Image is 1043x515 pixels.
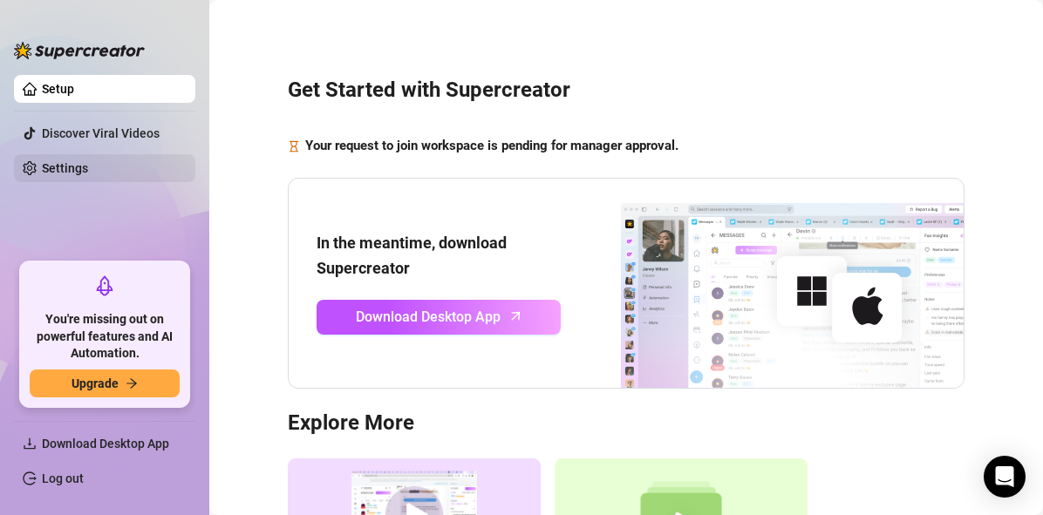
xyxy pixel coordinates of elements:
[30,369,180,397] button: Upgradearrow-right
[23,437,37,451] span: download
[288,410,965,437] h3: Explore More
[126,377,138,390] span: arrow-right
[506,306,526,326] span: arrow-up
[305,138,678,153] strong: Your request to join workspace is pending for manager approval.
[14,42,145,59] img: logo-BBDzfeDw.svg
[72,376,119,390] span: Upgrade
[561,179,964,388] img: download app
[42,471,84,485] a: Log out
[94,275,115,296] span: rocket
[30,311,180,363] span: You're missing out on powerful features and AI Automation.
[984,456,1026,498] div: Open Intercom Messenger
[42,82,74,96] a: Setup
[317,300,561,335] a: Download Desktop Apparrow-up
[42,126,160,140] a: Discover Viral Videos
[288,136,300,157] span: hourglass
[317,234,507,276] strong: In the meantime, download Supercreator
[42,161,88,175] a: Settings
[356,306,501,328] span: Download Desktop App
[288,77,965,105] h3: Get Started with Supercreator
[42,437,169,451] span: Download Desktop App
